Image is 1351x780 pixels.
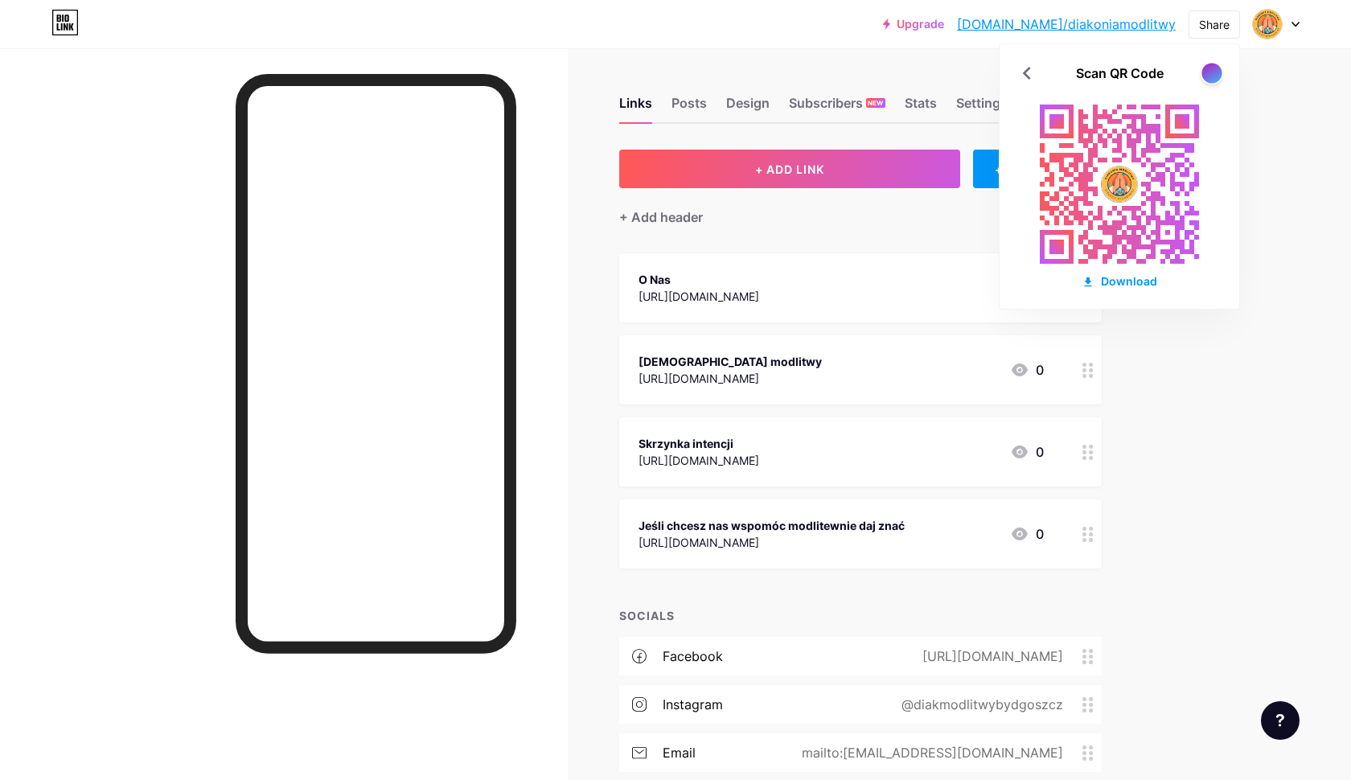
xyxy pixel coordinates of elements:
[639,452,759,469] div: [URL][DOMAIN_NAME]
[619,150,961,188] button: + ADD LINK
[1082,273,1157,289] div: Download
[639,517,905,534] div: Jeśli chcesz nas wspomóc modlitewnie daj znać
[1010,442,1044,462] div: 0
[639,288,759,305] div: [URL][DOMAIN_NAME]
[956,93,1008,122] div: Settings
[639,353,822,370] div: [DEMOGRAPHIC_DATA] modlitwy
[639,271,759,288] div: O Nas
[619,207,703,227] div: + Add header
[619,607,1102,624] div: SOCIALS
[1010,360,1044,380] div: 0
[639,370,822,387] div: [URL][DOMAIN_NAME]
[663,647,723,666] div: facebook
[639,435,759,452] div: Skrzynka intencji
[755,162,824,176] span: + ADD LINK
[776,743,1082,762] div: mailto:[EMAIL_ADDRESS][DOMAIN_NAME]
[663,695,723,714] div: instagram
[905,93,937,122] div: Stats
[1010,524,1044,544] div: 0
[1199,16,1230,33] div: Share
[868,98,883,108] span: NEW
[876,695,1082,714] div: @diakmodlitwybydgoszcz
[883,18,944,31] a: Upgrade
[957,14,1176,34] a: [DOMAIN_NAME]/diakoniamodlitwy
[639,534,905,551] div: [URL][DOMAIN_NAME]
[789,93,885,122] div: Subscribers
[671,93,707,122] div: Posts
[663,743,696,762] div: email
[619,93,652,122] div: Links
[726,93,770,122] div: Design
[1076,64,1164,83] div: Scan QR Code
[973,150,1101,188] div: + ADD EMBED
[1252,9,1283,39] img: diakoniamodlitwy
[897,647,1082,666] div: [URL][DOMAIN_NAME]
